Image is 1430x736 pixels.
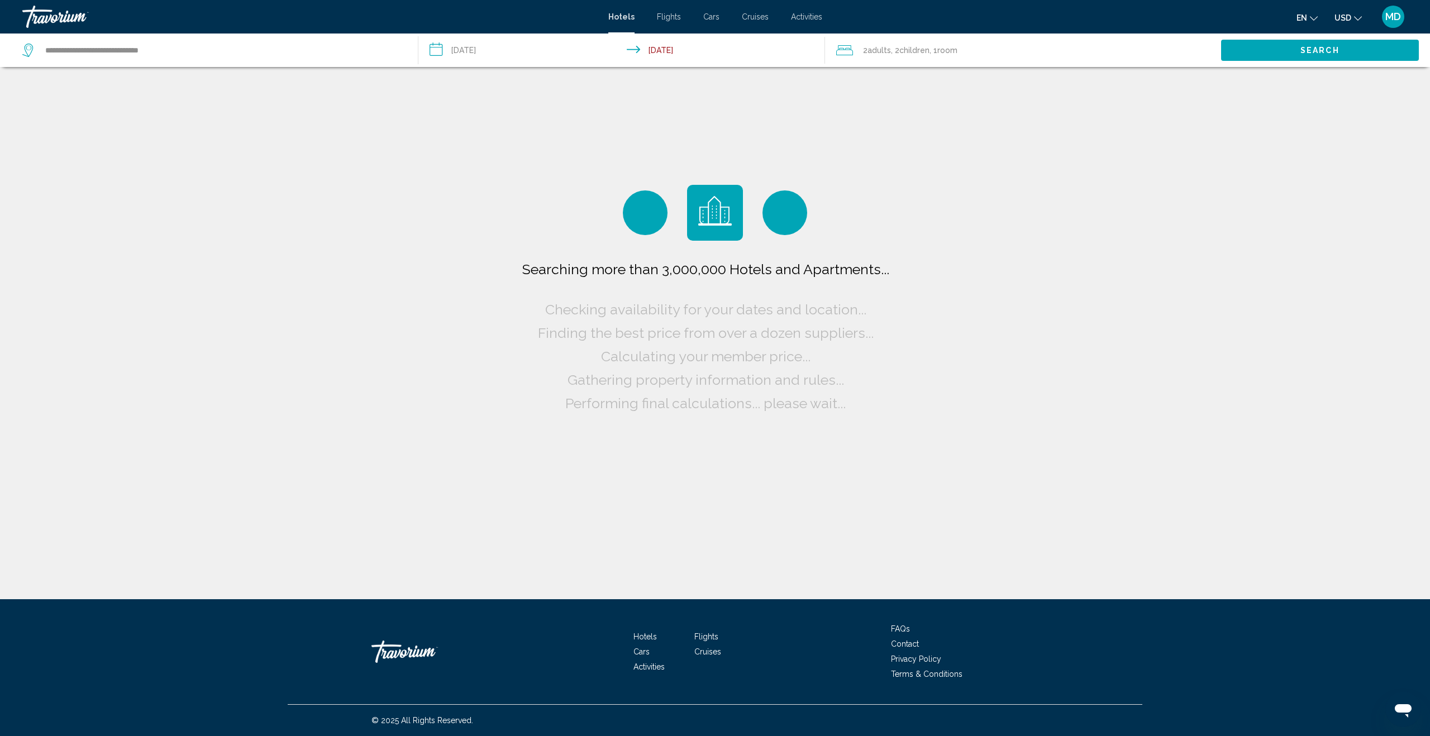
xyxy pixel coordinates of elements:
iframe: Button to launch messaging window [1385,691,1421,727]
span: 2 [863,42,891,58]
span: Performing final calculations... please wait... [565,395,846,412]
span: Children [899,46,929,55]
a: Travorium [371,635,483,668]
span: Room [937,46,957,55]
a: Hotels [608,12,635,21]
span: Searching more than 3,000,000 Hotels and Apartments... [522,261,889,278]
a: Terms & Conditions [891,670,962,678]
a: Flights [694,632,718,641]
span: Search [1300,46,1340,55]
button: User Menu [1379,5,1408,28]
span: Adults [867,46,891,55]
span: , 2 [891,42,929,58]
a: Privacy Policy [891,654,941,663]
button: Change currency [1334,9,1362,26]
button: Change language [1296,9,1318,26]
button: Search [1221,40,1419,60]
a: Hotels [633,632,657,641]
span: en [1296,13,1307,22]
span: Gathering property information and rules... [568,371,844,388]
a: Activities [633,662,665,671]
span: Calculating your member price... [601,348,811,365]
a: Flights [657,12,681,21]
button: Travelers: 2 adults, 2 children [825,34,1221,67]
span: MD [1385,11,1401,22]
a: FAQs [891,624,910,633]
button: Check-in date: Sep 28, 2025 Check-out date: Sep 30, 2025 [418,34,826,67]
span: Finding the best price from over a dozen suppliers... [538,324,874,341]
a: Activities [791,12,822,21]
span: © 2025 All Rights Reserved. [371,716,473,725]
a: Travorium [22,6,597,28]
a: Cars [633,647,650,656]
a: Cruises [694,647,721,656]
a: Cars [703,12,719,21]
span: , 1 [929,42,957,58]
span: USD [1334,13,1351,22]
span: Checking availability for your dates and location... [545,301,866,318]
a: Cruises [742,12,769,21]
a: Contact [891,639,919,648]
